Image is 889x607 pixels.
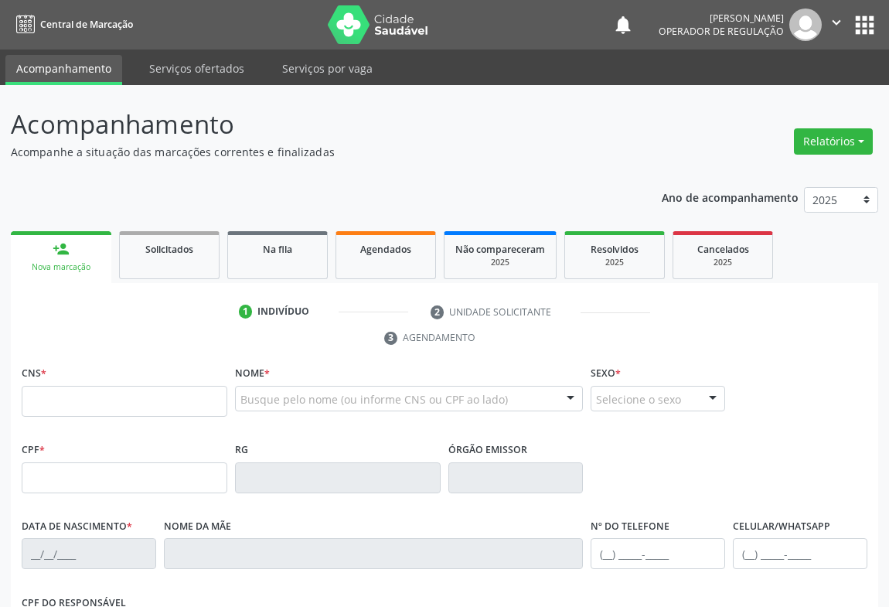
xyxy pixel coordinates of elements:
span: Na fila [263,243,292,256]
span: Cancelados [697,243,749,256]
label: Nome [235,362,270,386]
p: Acompanhamento [11,105,618,144]
input: (__) _____-_____ [591,538,725,569]
span: Não compareceram [455,243,545,256]
input: __/__/____ [22,538,156,569]
div: Indivíduo [257,305,309,319]
button:  [822,9,851,41]
p: Ano de acompanhamento [662,187,799,206]
span: Operador de regulação [659,25,784,38]
button: apps [851,12,878,39]
div: [PERSON_NAME] [659,12,784,25]
label: Órgão emissor [448,438,527,462]
label: RG [235,438,248,462]
label: Data de nascimento [22,515,132,539]
label: Celular/WhatsApp [733,515,830,539]
a: Central de Marcação [11,12,133,37]
a: Acompanhamento [5,55,122,85]
span: Selecione o sexo [596,391,681,408]
label: CNS [22,362,46,386]
div: person_add [53,240,70,257]
span: Agendados [360,243,411,256]
span: Solicitados [145,243,193,256]
span: Central de Marcação [40,18,133,31]
button: Relatórios [794,128,873,155]
div: 2025 [455,257,545,268]
label: CPF [22,438,45,462]
span: Resolvidos [591,243,639,256]
div: Nova marcação [22,261,100,273]
div: 2025 [576,257,653,268]
p: Acompanhe a situação das marcações correntes e finalizadas [11,144,618,160]
img: img [789,9,822,41]
label: Nº do Telefone [591,515,669,539]
div: 2025 [684,257,761,268]
a: Serviços por vaga [271,55,383,82]
i:  [828,14,845,31]
label: Sexo [591,362,621,386]
button: notifications [612,14,634,36]
input: (__) _____-_____ [733,538,867,569]
span: Busque pelo nome (ou informe CNS ou CPF ao lado) [240,391,508,408]
div: 1 [239,305,253,319]
a: Serviços ofertados [138,55,255,82]
label: Nome da mãe [164,515,231,539]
